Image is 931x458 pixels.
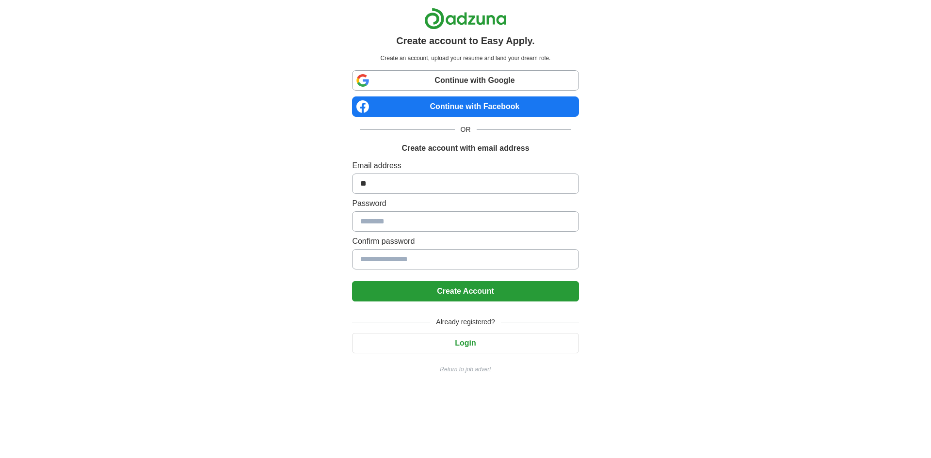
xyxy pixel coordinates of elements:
[354,54,577,63] p: Create an account, upload your resume and land your dream role.
[455,125,477,135] span: OR
[352,365,578,374] a: Return to job advert
[352,198,578,209] label: Password
[424,8,507,30] img: Adzuna logo
[352,333,578,353] button: Login
[352,160,578,172] label: Email address
[396,33,535,48] h1: Create account to Easy Apply.
[401,142,529,154] h1: Create account with email address
[352,96,578,117] a: Continue with Facebook
[352,236,578,247] label: Confirm password
[430,317,500,327] span: Already registered?
[352,70,578,91] a: Continue with Google
[352,339,578,347] a: Login
[352,281,578,301] button: Create Account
